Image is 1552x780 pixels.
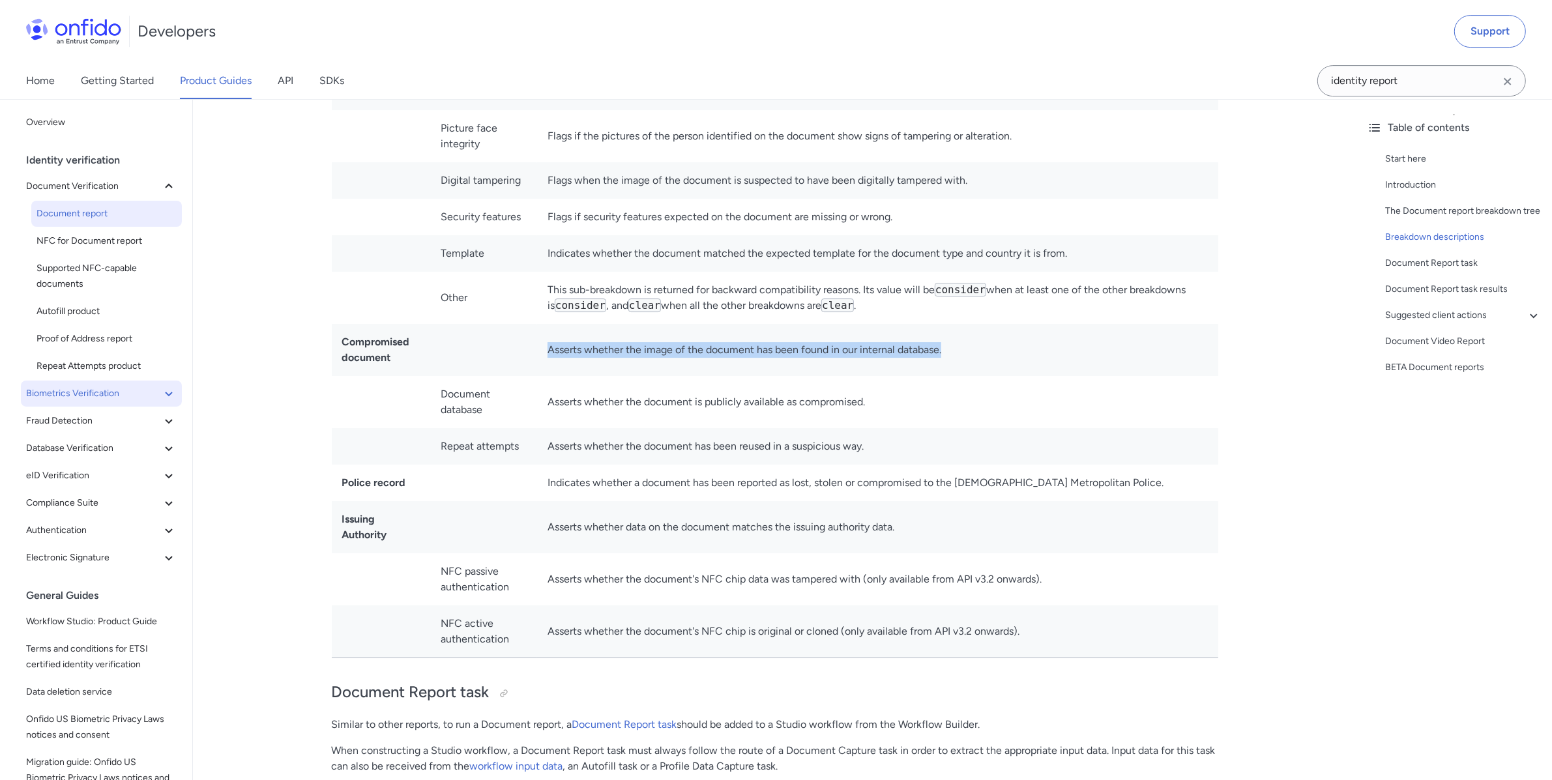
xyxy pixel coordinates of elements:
[332,717,1218,732] p: Similar to other reports, to run a Document report, a should be added to a Studio workflow from t...
[26,495,161,511] span: Compliance Suite
[21,609,182,635] a: Workflow Studio: Product Guide
[572,718,677,730] a: Document Report task
[430,110,537,162] td: Picture face integrity
[278,63,293,99] a: API
[21,679,182,705] a: Data deletion service
[1385,360,1542,375] a: BETA Document reports
[26,712,177,743] span: Onfido US Biometric Privacy Laws notices and consent
[1500,74,1515,89] svg: Clear search field button
[1385,203,1542,219] a: The Document report breakdown tree
[821,298,854,312] code: clear
[26,386,161,401] span: Biometrics Verification
[26,684,177,700] span: Data deletion service
[26,63,55,99] a: Home
[26,468,161,484] span: eID Verification
[537,428,1218,465] td: Asserts whether the document has been reused in a suspicious way.
[31,228,182,254] a: NFC for Document report
[21,463,182,489] button: eID Verification
[537,605,1218,658] td: Asserts whether the document's NFC chip is original or cloned (only available from API v3.2 onwar...
[26,18,121,44] img: Onfido Logo
[430,553,537,605] td: NFC passive authentication
[537,376,1218,428] td: Asserts whether the document is publicly available as compromised.
[37,331,177,347] span: Proof of Address report
[26,179,161,194] span: Document Verification
[21,490,182,516] button: Compliance Suite
[1385,255,1542,271] a: Document Report task
[26,583,187,609] div: General Guides
[537,162,1218,199] td: Flags when the image of the document is suspected to have been digitally tampered with.
[21,173,182,199] button: Document Verification
[21,545,182,571] button: Electronic Signature
[537,324,1218,376] td: Asserts whether the image of the document has been found in our internal database.
[1385,308,1542,323] a: Suggested client actions
[1385,282,1542,297] a: Document Report task results
[342,513,387,541] strong: Issuing Authority
[21,408,182,434] button: Fraud Detection
[430,428,537,465] td: Repeat attempts
[430,199,537,235] td: Security features
[935,283,986,296] code: consider
[37,206,177,222] span: Document report
[342,476,406,489] strong: Police record
[1385,229,1542,245] a: Breakdown descriptions
[26,115,177,130] span: Overview
[430,605,537,658] td: NFC active authentication
[21,435,182,461] button: Database Verification
[332,682,1218,704] h2: Document Report task
[31,353,182,379] a: Repeat Attempts product
[537,465,1218,501] td: Indicates whether a document has been reported as lost, stolen or compromised to the [DEMOGRAPHIC...
[21,517,182,543] button: Authentication
[26,523,161,538] span: Authentication
[21,109,182,136] a: Overview
[342,336,410,364] strong: Compromised document
[430,376,537,428] td: Document database
[21,381,182,407] button: Biometrics Verification
[332,743,1218,774] p: When constructing a Studio workflow, a Document Report task must always follow the route of a Doc...
[21,636,182,678] a: Terms and conditions for ETSI certified identity verification
[26,441,161,456] span: Database Verification
[537,272,1218,324] td: This sub-breakdown is returned for backward compatibility reasons. Its value will be when at leas...
[537,501,1218,553] td: Asserts whether data on the document matches the issuing authority data.
[37,233,177,249] span: NFC for Document report
[31,201,182,227] a: Document report
[430,162,537,199] td: Digital tampering
[21,706,182,748] a: Onfido US Biometric Privacy Laws notices and consent
[319,63,344,99] a: SDKs
[430,272,537,324] td: Other
[31,255,182,297] a: Supported NFC-capable documents
[37,261,177,292] span: Supported NFC-capable documents
[470,760,563,772] a: workflow input data
[31,298,182,325] a: Autofill product
[1385,334,1542,349] a: Document Video Report
[1385,177,1542,193] a: Introduction
[537,235,1218,272] td: Indicates whether the document matched the expected template for the document type and country it...
[26,147,187,173] div: Identity verification
[26,641,177,672] span: Terms and conditions for ETSI certified identity verification
[26,614,177,629] span: Workflow Studio: Product Guide
[628,298,661,312] code: clear
[26,550,161,566] span: Electronic Signature
[180,63,252,99] a: Product Guides
[555,298,606,312] code: consider
[1385,151,1542,167] a: Start here
[26,413,161,429] span: Fraud Detection
[138,21,216,42] h1: Developers
[537,110,1218,162] td: Flags if the pictures of the person identified on the document show signs of tampering or alterat...
[81,63,154,99] a: Getting Started
[31,326,182,352] a: Proof of Address report
[1317,65,1526,96] input: Onfido search input field
[537,553,1218,605] td: Asserts whether the document's NFC chip data was tampered with (only available from API v3.2 onwa...
[37,304,177,319] span: Autofill product
[537,199,1218,235] td: Flags if security features expected on the document are missing or wrong.
[1367,120,1542,136] div: Table of contents
[1454,15,1526,48] a: Support
[37,358,177,374] span: Repeat Attempts product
